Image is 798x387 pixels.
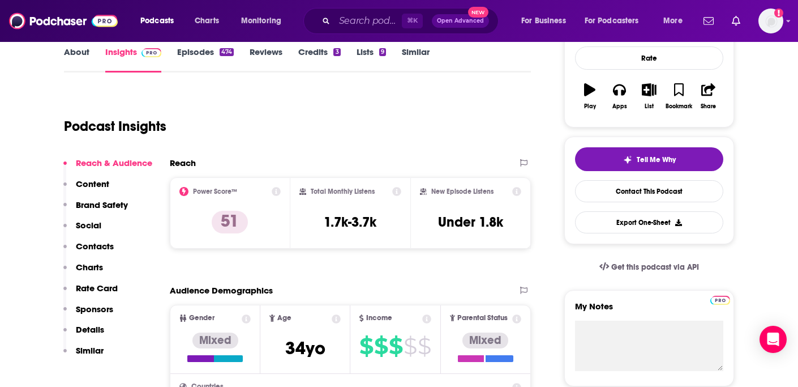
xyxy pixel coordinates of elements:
[141,48,161,57] img: Podchaser Pro
[521,13,566,29] span: For Business
[311,188,375,195] h2: Total Monthly Listens
[655,12,697,30] button: open menu
[76,158,152,168] p: Reach & Audience
[457,314,508,322] span: Parental Status
[577,12,655,30] button: open menu
[170,158,196,168] h2: Reach
[76,262,103,273] p: Charts
[431,188,494,195] h2: New Episode Listens
[374,337,388,355] span: $
[63,241,114,262] button: Contacts
[402,14,423,28] span: ⌘ K
[132,12,188,30] button: open menu
[612,103,627,110] div: Apps
[277,314,291,322] span: Age
[63,220,101,241] button: Social
[701,103,716,110] div: Share
[585,13,639,29] span: For Podcasters
[664,76,693,117] button: Bookmark
[170,285,273,296] h2: Audience Demographics
[63,324,104,345] button: Details
[418,337,431,355] span: $
[250,46,282,73] a: Reviews
[76,178,109,189] p: Content
[774,8,783,18] svg: Add a profile image
[140,13,174,29] span: Podcasts
[187,12,226,30] a: Charts
[324,214,376,231] h3: 1.7k-3.7k
[220,48,234,56] div: 474
[76,220,101,231] p: Social
[63,178,109,199] button: Content
[575,147,723,171] button: tell me why sparkleTell Me Why
[233,12,296,30] button: open menu
[357,46,386,73] a: Lists9
[758,8,783,33] span: Logged in as biancagorospe
[634,76,664,117] button: List
[314,8,509,34] div: Search podcasts, credits, & more...
[590,253,708,281] a: Get this podcast via API
[437,18,484,24] span: Open Advanced
[760,326,787,353] div: Open Intercom Messenger
[611,262,699,272] span: Get this podcast via API
[177,46,234,73] a: Episodes474
[575,46,723,70] div: Rate
[64,46,89,73] a: About
[389,337,402,355] span: $
[379,48,386,56] div: 9
[432,14,489,28] button: Open AdvancedNew
[575,211,723,233] button: Export One-Sheet
[334,12,402,30] input: Search podcasts, credits, & more...
[468,7,488,18] span: New
[63,199,128,220] button: Brand Safety
[710,294,730,305] a: Pro website
[64,118,166,135] h1: Podcast Insights
[333,48,340,56] div: 3
[694,76,723,117] button: Share
[575,76,604,117] button: Play
[727,11,745,31] a: Show notifications dropdown
[285,337,325,359] span: 34 yo
[666,103,692,110] div: Bookmark
[637,155,676,164] span: Tell Me Why
[76,283,118,294] p: Rate Card
[623,155,632,164] img: tell me why sparkle
[710,296,730,305] img: Podchaser Pro
[604,76,634,117] button: Apps
[189,314,214,322] span: Gender
[241,13,281,29] span: Monitoring
[76,324,104,335] p: Details
[105,46,161,73] a: InsightsPodchaser Pro
[9,10,118,32] img: Podchaser - Follow, Share and Rate Podcasts
[663,13,683,29] span: More
[212,211,248,233] p: 51
[298,46,340,73] a: Credits3
[404,337,417,355] span: $
[63,345,104,366] button: Similar
[758,8,783,33] button: Show profile menu
[645,103,654,110] div: List
[575,301,723,321] label: My Notes
[575,180,723,202] a: Contact This Podcast
[699,11,718,31] a: Show notifications dropdown
[76,199,128,210] p: Brand Safety
[366,314,392,322] span: Income
[438,214,503,231] h3: Under 1.8k
[513,12,580,30] button: open menu
[402,46,430,73] a: Similar
[359,337,373,355] span: $
[192,333,238,348] div: Mixed
[195,13,219,29] span: Charts
[76,241,114,252] p: Contacts
[63,158,152,178] button: Reach & Audience
[63,304,113,325] button: Sponsors
[63,283,118,304] button: Rate Card
[462,333,508,348] div: Mixed
[758,8,783,33] img: User Profile
[193,188,237,195] h2: Power Score™
[76,345,104,356] p: Similar
[63,262,103,283] button: Charts
[76,304,113,314] p: Sponsors
[584,103,596,110] div: Play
